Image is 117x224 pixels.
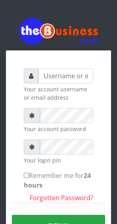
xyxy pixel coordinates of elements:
small: Your login pin [24,156,93,164]
input: Remember me for24 hours [24,173,29,178]
input: Username or email address [38,68,93,83]
a: Forgotten Password? [30,193,93,202]
label: Remember me for [24,171,93,190]
b: 24 hours [24,171,91,189]
small: Your account password [24,125,93,133]
small: Your account username or email address [24,85,93,102]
